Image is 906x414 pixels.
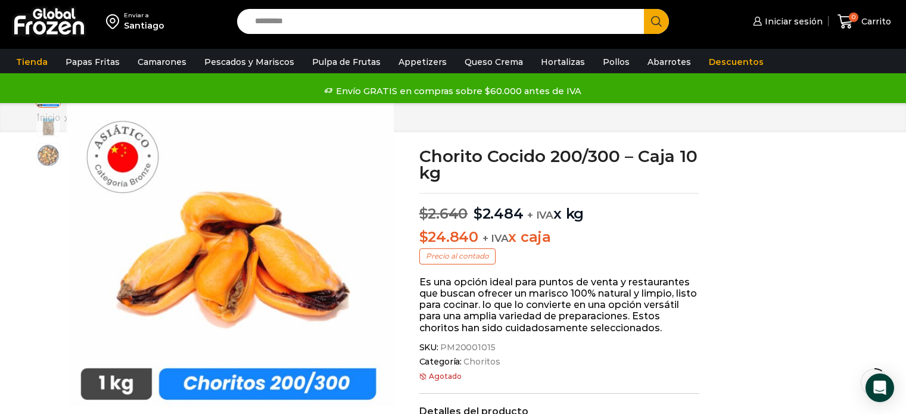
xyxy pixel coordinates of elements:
[474,205,524,222] bdi: 2.484
[36,144,60,167] span: plato-chorito
[703,51,770,73] a: Descuentos
[527,209,553,221] span: + IVA
[459,51,529,73] a: Queso Crema
[132,51,192,73] a: Camarones
[67,85,394,412] div: 1 / 3
[419,205,428,222] span: $
[419,343,700,353] span: SKU:
[438,343,496,353] span: PM20001015
[865,373,894,402] div: Open Intercom Messenger
[644,9,669,34] button: Search button
[198,51,300,73] a: Pescados y Mariscos
[60,51,126,73] a: Papas Fritas
[419,148,700,181] h1: Chorito Cocido 200/300 – Caja 10 kg
[306,51,387,73] a: Pulpa de Frutas
[10,51,54,73] a: Tienda
[419,228,478,245] bdi: 24.840
[36,114,60,138] span: choritos-1
[106,11,124,32] img: address-field-icon.svg
[419,276,700,334] p: Es una opción ideal para puntos de venta y restaurantes que buscan ofrecer un marisco 100% natura...
[419,193,700,223] p: x kg
[419,205,468,222] bdi: 2.640
[750,10,823,33] a: Iniciar sesión
[419,357,700,367] span: Categoría:
[393,51,453,73] a: Appetizers
[762,15,823,27] span: Iniciar sesión
[535,51,591,73] a: Hortalizas
[124,20,164,32] div: Santiago
[849,13,858,22] span: 0
[67,85,394,412] img: choritos
[419,248,496,264] p: Precio al contado
[474,205,482,222] span: $
[597,51,636,73] a: Pollos
[835,8,894,36] a: 0 Carrito
[124,11,164,20] div: Enviar a
[419,229,700,246] p: x caja
[858,15,891,27] span: Carrito
[419,228,428,245] span: $
[482,232,509,244] span: + IVA
[419,372,700,381] p: Agotado
[462,357,500,367] a: Choritos
[642,51,697,73] a: Abarrotes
